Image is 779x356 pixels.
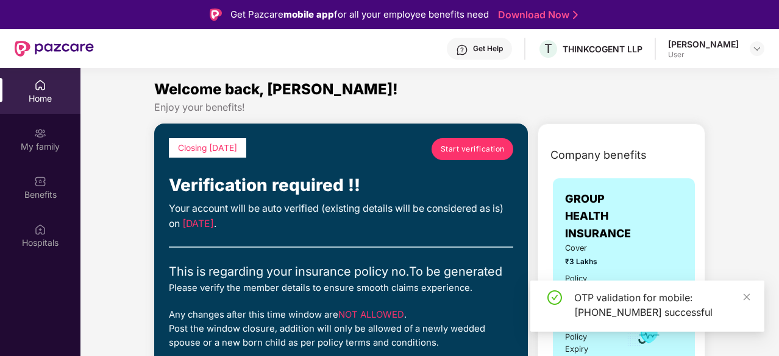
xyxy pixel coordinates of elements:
[742,293,751,301] span: close
[283,9,334,20] strong: mobile app
[432,138,513,160] a: Start verification
[547,290,562,305] span: check-circle
[34,79,46,91] img: svg+xml;base64,PHN2ZyBpZD0iSG9tZSIgeG1sbnM9Imh0dHA6Ly93d3cudzMub3JnLzIwMDAvc3ZnIiB3aWR0aD0iMjAiIG...
[154,80,398,98] span: Welcome back, [PERSON_NAME]!
[565,256,610,268] span: ₹3 Lakhs
[565,273,610,297] div: Policy issued
[752,44,762,54] img: svg+xml;base64,PHN2ZyBpZD0iRHJvcGRvd24tMzJ4MzIiIHhtbG5zPSJodHRwOi8vd3d3LnczLm9yZy8yMDAwL3N2ZyIgd2...
[544,41,552,56] span: T
[563,43,642,55] div: THINKCOGENT LLP
[338,309,404,320] span: NOT ALLOWED
[668,38,739,50] div: [PERSON_NAME]
[456,44,468,56] img: svg+xml;base64,PHN2ZyBpZD0iSGVscC0zMngzMiIgeG1sbnM9Imh0dHA6Ly93d3cudzMub3JnLzIwMDAvc3ZnIiB3aWR0aD...
[441,143,505,155] span: Start verification
[230,7,489,22] div: Get Pazcare for all your employee benefits need
[169,281,513,295] div: Please verify the member details to ensure smooth claims experience.
[473,44,503,54] div: Get Help
[15,41,94,57] img: New Pazcare Logo
[573,9,578,21] img: Stroke
[668,50,739,60] div: User
[34,127,46,139] img: svg+xml;base64,PHN2ZyB3aWR0aD0iMjAiIGhlaWdodD0iMjAiIHZpZXdCb3g9IjAgMCAyMCAyMCIgZmlsbD0ibm9uZSIgeG...
[574,290,750,319] div: OTP validation for mobile: [PHONE_NUMBER] successful
[169,262,513,281] div: This is regarding your insurance policy no. To be generated
[646,200,679,232] img: insurerLogo
[565,331,610,355] div: Policy Expiry
[169,201,513,232] div: Your account will be auto verified (existing details will be considered as is) on .
[169,172,513,199] div: Verification required !!
[169,308,513,351] div: Any changes after this time window are . Post the window closure, addition will only be allowed o...
[34,175,46,187] img: svg+xml;base64,PHN2ZyBpZD0iQmVuZWZpdHMiIHhtbG5zPSJodHRwOi8vd3d3LnczLm9yZy8yMDAwL3N2ZyIgd2lkdGg9Ij...
[498,9,574,21] a: Download Now
[178,143,237,153] span: Closing [DATE]
[182,218,214,229] span: [DATE]
[34,223,46,236] img: svg+xml;base64,PHN2ZyBpZD0iSG9zcGl0YWxzIiB4bWxucz0iaHR0cDovL3d3dy53My5vcmcvMjAwMC9zdmciIHdpZHRoPS...
[565,190,642,242] span: GROUP HEALTH INSURANCE
[154,101,705,114] div: Enjoy your benefits!
[550,147,647,164] span: Company benefits
[210,9,222,21] img: Logo
[565,242,610,254] span: Cover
